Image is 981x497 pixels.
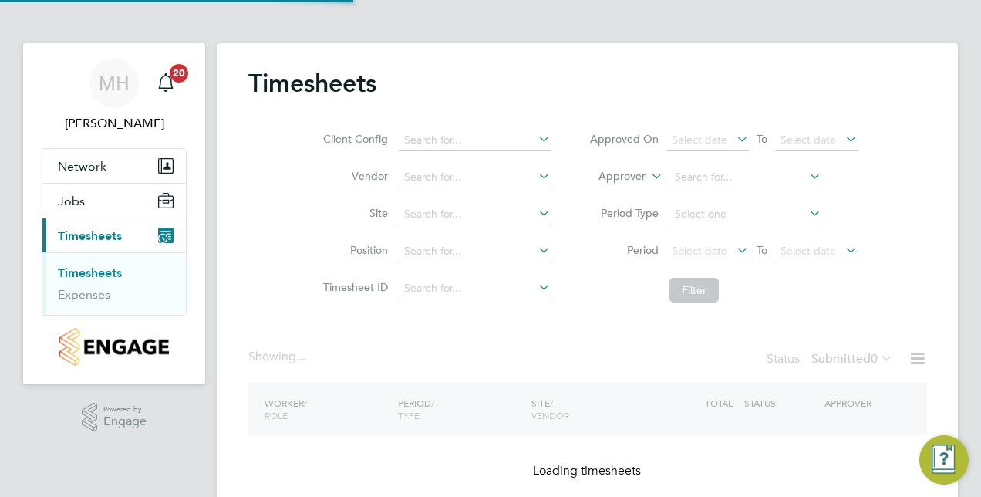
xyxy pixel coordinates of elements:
span: Timesheets [58,228,122,243]
label: Approver [576,169,646,184]
span: Select date [780,133,836,147]
span: Matt Hugo [42,114,187,133]
span: MH [99,73,130,93]
a: Timesheets [58,265,122,280]
a: Expenses [58,287,110,302]
span: Network [58,159,106,174]
label: Period Type [589,206,659,220]
button: Filter [669,278,719,303]
label: Client Config [319,132,388,146]
button: Network [42,149,186,183]
span: 0 [871,351,878,367]
label: Timesheet ID [319,280,388,294]
span: Select date [672,133,727,147]
button: Timesheets [42,218,186,252]
button: Jobs [42,184,186,218]
span: 20 [170,64,188,83]
span: Select date [780,244,836,258]
label: Vendor [319,169,388,183]
img: countryside-properties-logo-retina.png [59,328,168,366]
label: Position [319,243,388,257]
a: 20 [150,59,181,108]
label: Site [319,206,388,220]
span: To [752,240,772,260]
input: Search for... [399,130,551,151]
input: Search for... [399,167,551,188]
button: Engage Resource Center [919,435,969,485]
input: Search for... [669,167,821,188]
span: Engage [103,415,147,428]
input: Search for... [399,241,551,262]
label: Period [589,243,659,257]
a: Go to home page [42,328,187,366]
div: Status [767,349,896,370]
div: Timesheets [42,252,186,315]
label: Approved On [589,132,659,146]
a: Powered byEngage [82,403,147,432]
span: Powered by [103,403,147,416]
span: Jobs [58,194,85,208]
span: ... [296,349,305,364]
label: Submitted [811,351,893,367]
input: Select one [669,204,821,225]
span: To [752,129,772,149]
input: Search for... [399,278,551,299]
span: Select date [672,244,727,258]
nav: Main navigation [23,43,205,384]
a: MH[PERSON_NAME] [42,59,187,133]
div: Showing [248,349,308,365]
h2: Timesheets [248,68,376,99]
input: Search for... [399,204,551,225]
